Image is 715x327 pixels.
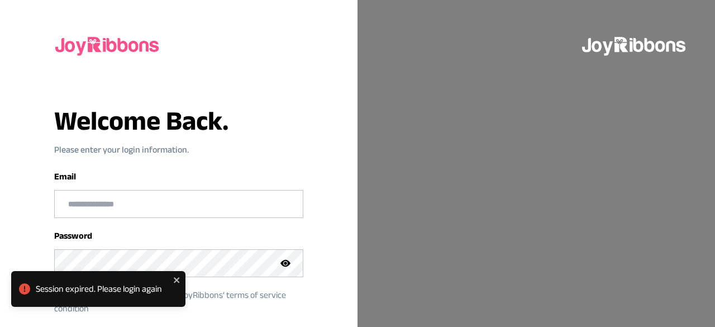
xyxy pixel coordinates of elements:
[36,282,170,296] div: Session expired. Please login again
[54,27,161,63] img: joyribbons
[54,107,303,134] h3: Welcome Back.
[581,27,688,63] img: joyribbons
[54,172,76,181] label: Email
[54,143,303,157] p: Please enter your login information.
[173,276,181,285] button: close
